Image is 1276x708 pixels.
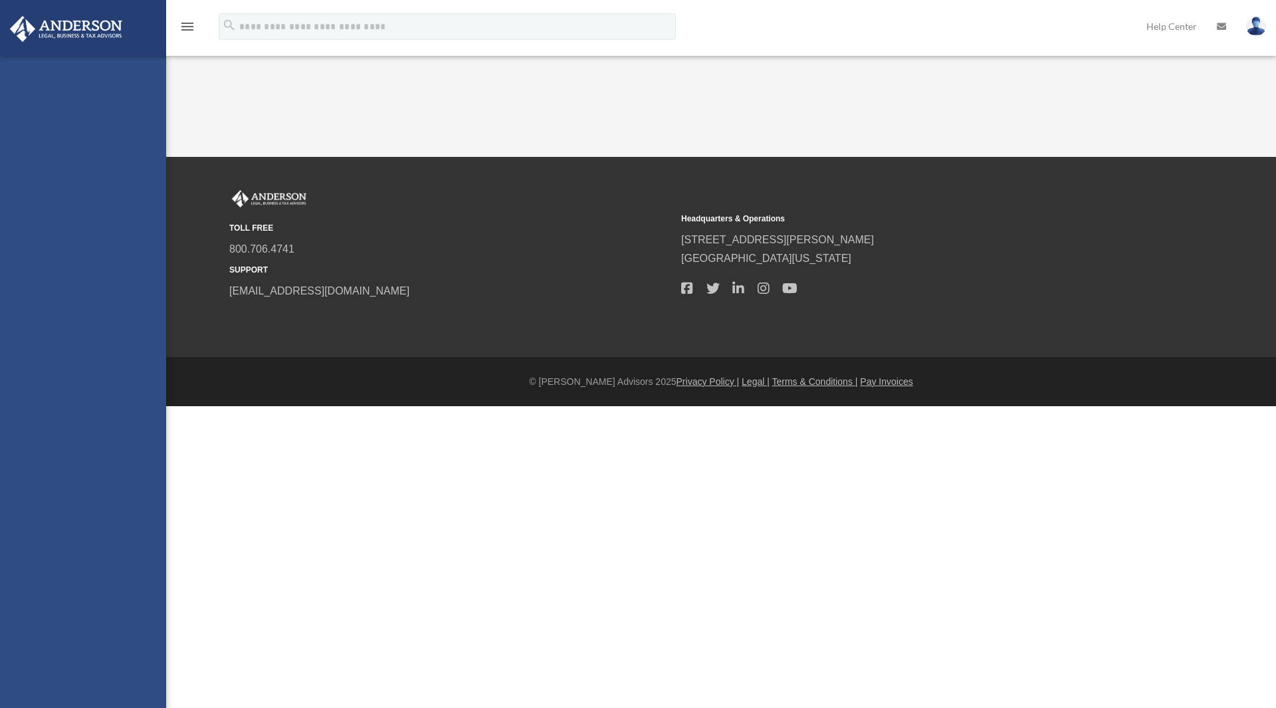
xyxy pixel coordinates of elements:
a: 800.706.4741 [229,243,294,255]
img: Anderson Advisors Platinum Portal [229,190,309,207]
i: search [222,18,237,33]
a: Terms & Conditions | [772,376,858,387]
i: menu [179,19,195,35]
a: [EMAIL_ADDRESS][DOMAIN_NAME] [229,285,409,296]
small: SUPPORT [229,263,672,277]
a: [STREET_ADDRESS][PERSON_NAME] [681,234,874,245]
div: © [PERSON_NAME] Advisors 2025 [166,374,1276,390]
a: [GEOGRAPHIC_DATA][US_STATE] [681,253,851,264]
a: menu [179,23,195,35]
small: Headquarters & Operations [681,212,1124,226]
small: TOLL FREE [229,221,672,235]
a: Pay Invoices [860,376,912,387]
img: User Pic [1246,17,1266,36]
a: Legal | [742,376,770,387]
a: Privacy Policy | [677,376,740,387]
img: Anderson Advisors Platinum Portal [6,16,126,42]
